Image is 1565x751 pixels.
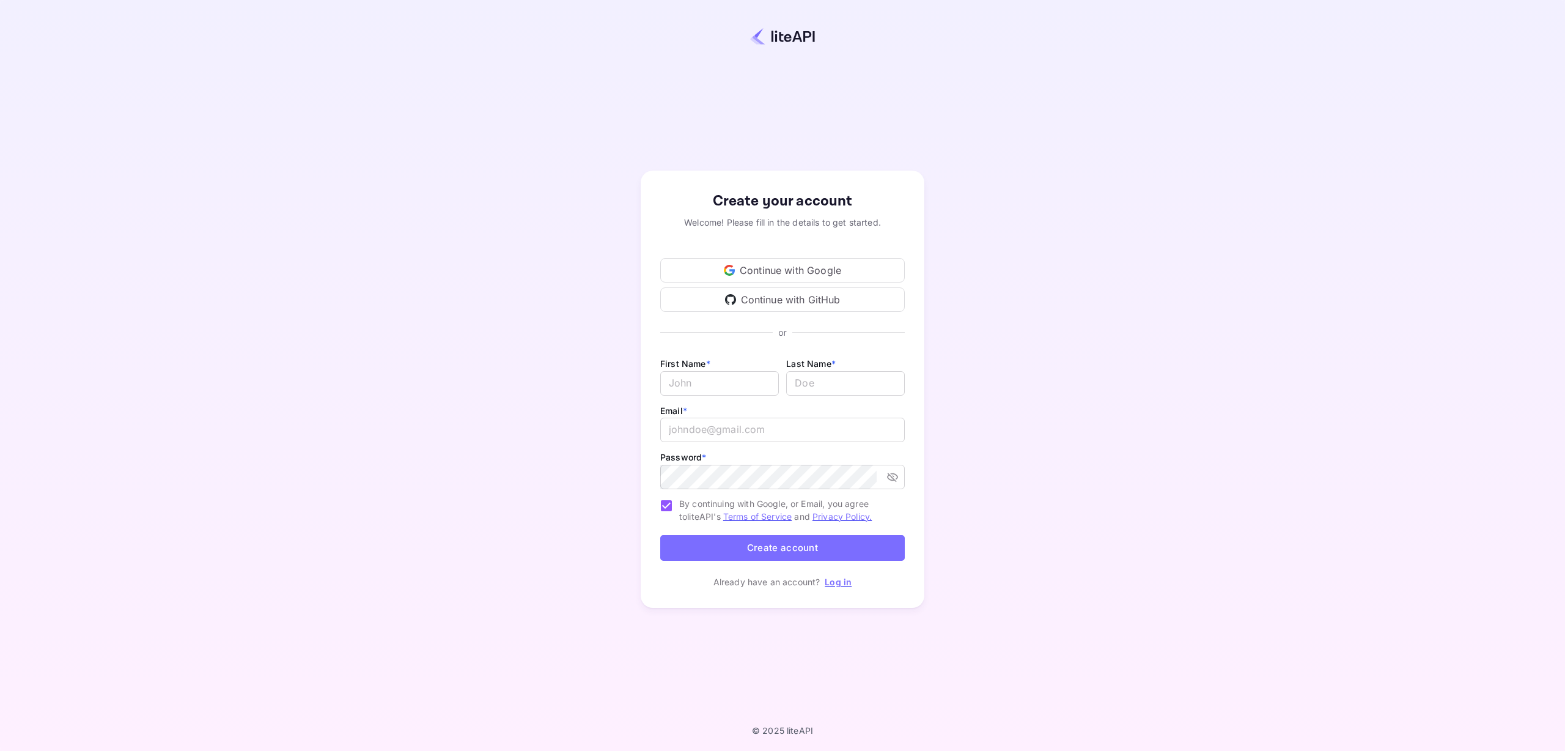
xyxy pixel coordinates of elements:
[660,418,905,442] input: johndoe@gmail.com
[679,497,895,523] span: By continuing with Google, or Email, you agree to liteAPI's and
[660,405,687,416] label: Email
[786,371,905,396] input: Doe
[752,725,813,736] p: © 2025 liteAPI
[660,535,905,561] button: Create account
[660,358,710,369] label: First Name
[825,577,852,587] a: Log in
[660,371,779,396] input: John
[812,511,872,522] a: Privacy Policy.
[786,358,836,369] label: Last Name
[723,511,792,522] a: Terms of Service
[660,216,905,229] div: Welcome! Please fill in the details to get started.
[713,575,820,588] p: Already have an account?
[660,452,706,462] label: Password
[882,466,904,488] button: toggle password visibility
[660,258,905,283] div: Continue with Google
[660,190,905,212] div: Create your account
[660,287,905,312] div: Continue with GitHub
[750,28,815,45] img: liteapi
